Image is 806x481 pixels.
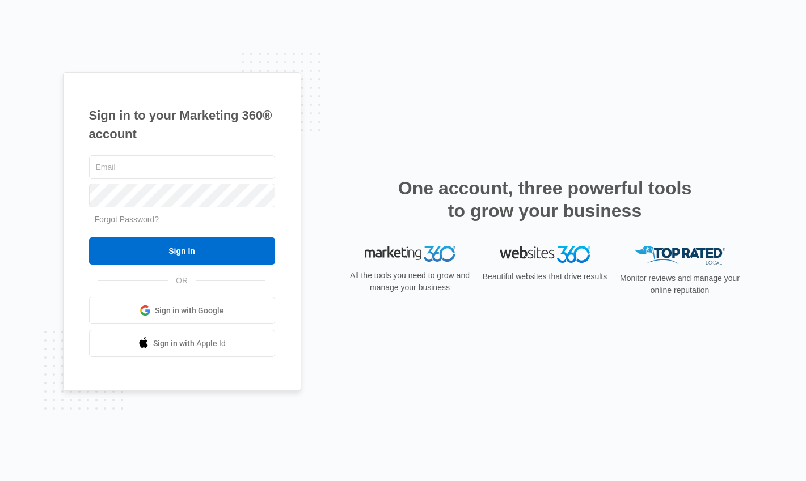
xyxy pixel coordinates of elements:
[347,270,474,293] p: All the tools you need to grow and manage your business
[482,271,609,283] p: Beautiful websites that drive results
[500,246,590,262] img: Websites 360
[89,106,275,143] h1: Sign in to your Marketing 360® account
[89,330,275,357] a: Sign in with Apple Id
[89,297,275,324] a: Sign in with Google
[89,237,275,265] input: Sign In
[635,246,725,265] img: Top Rated Local
[155,305,224,317] span: Sign in with Google
[617,273,744,296] p: Monitor reviews and manage your online reputation
[89,155,275,179] input: Email
[168,275,196,287] span: OR
[365,246,455,262] img: Marketing 360
[395,177,695,222] h2: One account, three powerful tools to grow your business
[95,215,159,224] a: Forgot Password?
[153,338,226,350] span: Sign in with Apple Id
